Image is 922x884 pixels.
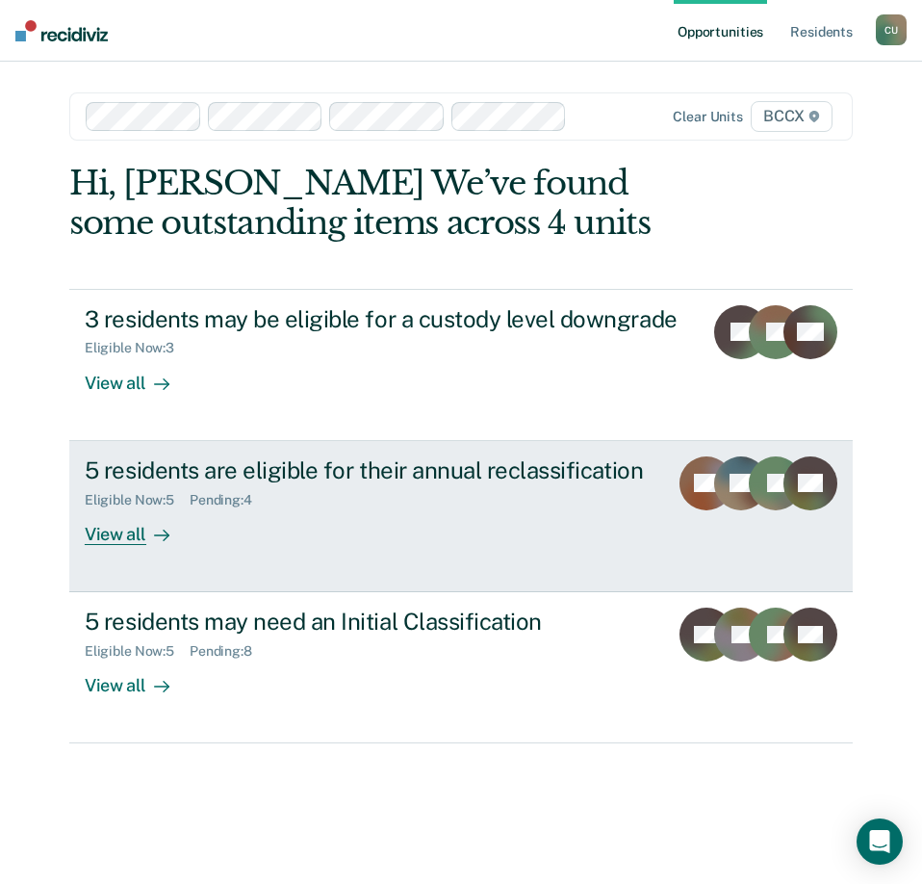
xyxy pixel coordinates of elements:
div: 5 residents are eligible for their annual reclassification [85,456,653,484]
span: BCCX [751,101,832,132]
button: CU [876,14,907,45]
a: 5 residents are eligible for their annual reclassificationEligible Now:5Pending:4View all [69,441,853,592]
div: Open Intercom Messenger [857,819,903,865]
div: View all [85,507,192,545]
div: 3 residents may be eligible for a custody level downgrade [85,305,687,333]
div: View all [85,660,192,697]
div: Clear units [673,109,743,125]
div: Pending : 8 [190,643,268,660]
div: Eligible Now : 5 [85,492,190,508]
div: View all [85,356,192,394]
img: Recidiviz [15,20,108,41]
a: 5 residents may need an Initial ClassificationEligible Now:5Pending:8View all [69,592,853,743]
div: Eligible Now : 3 [85,340,190,356]
div: Pending : 4 [190,492,268,508]
div: 5 residents may need an Initial Classification [85,608,653,636]
div: C U [876,14,907,45]
div: Hi, [PERSON_NAME] We’ve found some outstanding items across 4 units [69,164,696,243]
a: 3 residents may be eligible for a custody level downgradeEligible Now:3View all [69,289,853,441]
div: Eligible Now : 5 [85,643,190,660]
